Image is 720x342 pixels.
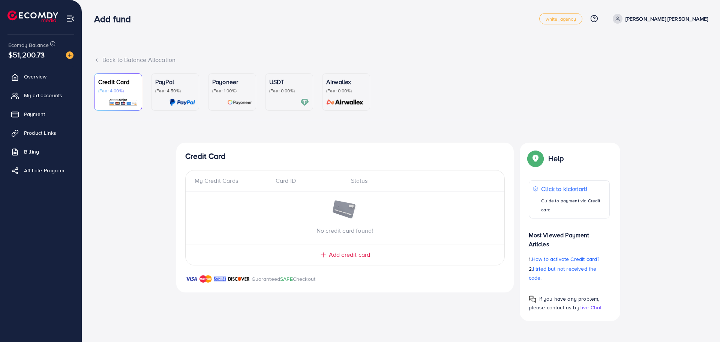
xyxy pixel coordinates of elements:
p: Airwallex [326,77,366,86]
span: I tried but not received the code. [529,265,597,282]
span: Product Links [24,129,56,137]
iframe: Chat [688,308,714,336]
div: Card ID [270,176,345,185]
img: card [300,98,309,107]
p: Guaranteed Checkout [252,274,316,283]
span: SAFE [280,275,293,283]
img: card [169,98,195,107]
p: USDT [269,77,309,86]
a: Payment [6,107,76,122]
span: Live Chat [579,304,601,311]
img: brand [228,274,250,283]
span: Billing [24,148,39,155]
span: If you have any problem, please contact us by [529,295,600,311]
span: How to activate Credit card? [532,255,599,263]
span: Payment [24,110,45,118]
span: Affiliate Program [24,167,64,174]
div: My Credit Cards [195,176,270,185]
img: Popup guide [529,152,542,165]
p: 2. [529,264,610,282]
span: Ecomdy Balance [8,41,49,49]
img: card [324,98,366,107]
p: [PERSON_NAME] [PERSON_NAME] [625,14,708,23]
p: (Fee: 0.00%) [326,88,366,94]
p: Guide to payment via Credit card [541,196,605,214]
h3: Add fund [94,14,137,24]
p: (Fee: 4.50%) [155,88,195,94]
p: No credit card found! [186,226,504,235]
img: image [332,200,358,220]
p: (Fee: 0.00%) [269,88,309,94]
div: Back to Balance Allocation [94,56,708,64]
img: brand [199,274,212,283]
span: Add credit card [329,250,370,259]
img: brand [185,274,198,283]
p: Most Viewed Payment Articles [529,224,610,249]
h4: Credit Card [185,152,505,161]
span: Overview [24,73,46,80]
span: white_agency [546,17,576,21]
p: Credit Card [98,77,138,86]
a: My ad accounts [6,88,76,103]
img: image [66,51,73,59]
a: [PERSON_NAME] [PERSON_NAME] [610,14,708,24]
img: logo [7,11,58,22]
p: (Fee: 4.00%) [98,88,138,94]
p: Payoneer [212,77,252,86]
a: white_agency [539,13,582,24]
a: Product Links [6,125,76,140]
img: Popup guide [529,295,536,303]
p: (Fee: 1.00%) [212,88,252,94]
img: card [108,98,138,107]
p: PayPal [155,77,195,86]
div: Status [345,176,495,185]
span: My ad accounts [24,92,62,99]
p: Help [548,154,564,163]
span: $51,200.73 [8,49,45,60]
a: Billing [6,144,76,159]
a: Overview [6,69,76,84]
img: card [227,98,252,107]
p: 1. [529,255,610,264]
img: menu [66,14,75,23]
a: Affiliate Program [6,163,76,178]
img: brand [214,274,226,283]
p: Click to kickstart! [541,184,605,193]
